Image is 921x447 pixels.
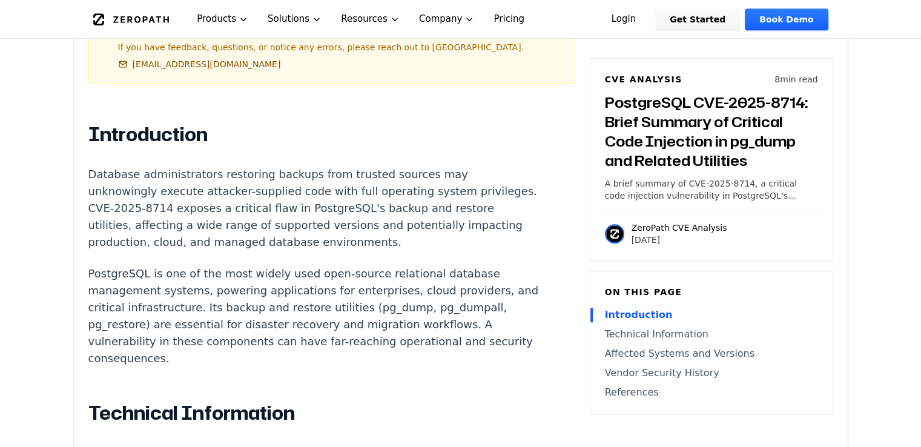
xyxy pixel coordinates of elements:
[88,122,539,147] h2: Introduction
[605,346,818,361] a: Affected Systems and Versions
[605,366,818,380] a: Vendor Security History
[118,41,565,53] p: If you have feedback, questions, or notice any errors, please reach out to [GEOGRAPHIC_DATA].
[605,308,818,322] a: Introduction
[745,8,828,30] a: Book Demo
[605,224,624,243] img: ZeroPath CVE Analysis
[605,286,818,298] h6: On this page
[88,401,539,425] h2: Technical Information
[605,73,682,85] h6: CVE Analysis
[88,166,539,251] p: Database administrators restoring backups from trusted sources may unknowingly execute attacker-s...
[597,8,651,30] a: Login
[632,234,727,246] p: [DATE]
[655,8,740,30] a: Get Started
[632,222,727,234] p: ZeroPath CVE Analysis
[118,58,281,70] a: [EMAIL_ADDRESS][DOMAIN_NAME]
[88,265,539,367] p: PostgreSQL is one of the most widely used open-source relational database management systems, pow...
[605,177,818,202] p: A brief summary of CVE-2025-8714, a critical code injection vulnerability in PostgreSQL's pg_dump...
[774,73,817,85] p: 8 min read
[605,327,818,342] a: Technical Information
[605,385,818,400] a: References
[605,93,818,170] h3: PostgreSQL CVE-2025-8714: Brief Summary of Critical Code Injection in pg_dump and Related Utilities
